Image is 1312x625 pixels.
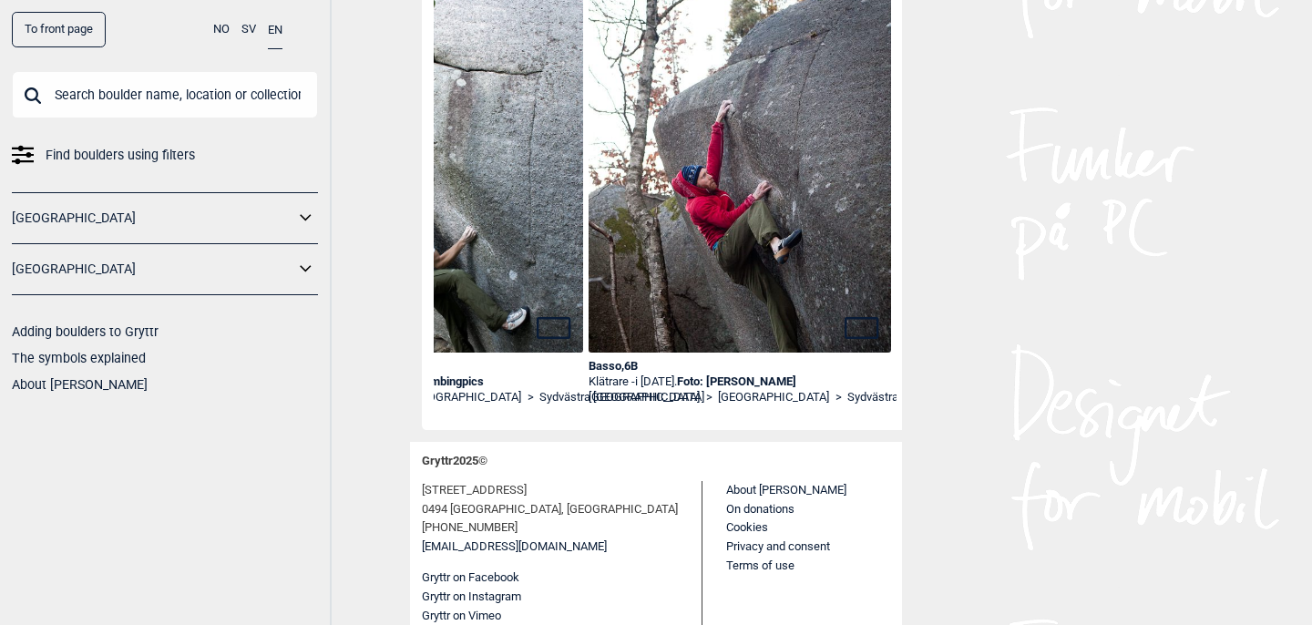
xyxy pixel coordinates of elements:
button: Gryttr on Facebook [422,569,519,588]
button: Gryttr on Instagram [422,588,521,607]
div: Gryttr 2025 © [422,442,890,481]
button: EN [268,12,282,49]
button: SV [241,12,256,47]
span: [PHONE_NUMBER] [422,518,518,538]
input: Search boulder name, location or collection [12,71,318,118]
div: Basso , 6B [589,359,891,374]
a: Cookies [726,520,768,534]
a: Terms of use [726,558,794,572]
a: [GEOGRAPHIC_DATA] [589,390,700,405]
a: Sydvästra [GEOGRAPHIC_DATA] [539,390,704,405]
span: > [706,390,712,405]
a: The symbols explained [12,351,146,365]
span: Find boulders using filters [46,142,195,169]
a: Privacy and consent [726,539,830,553]
a: To front page [12,12,106,47]
a: Sydvästra [GEOGRAPHIC_DATA] [847,390,1012,405]
a: Climbingpics [416,374,484,388]
p: i [DATE]. [635,374,796,388]
a: [GEOGRAPHIC_DATA] [12,205,294,231]
div: Klätrare - [589,374,891,390]
a: About [PERSON_NAME] [12,377,148,392]
a: Find boulders using filters [12,142,318,169]
span: 0494 [GEOGRAPHIC_DATA], [GEOGRAPHIC_DATA] [422,500,678,519]
span: > [528,390,534,405]
a: On donations [726,502,794,516]
a: [GEOGRAPHIC_DATA] [12,256,294,282]
a: [GEOGRAPHIC_DATA] [410,390,521,405]
span: [STREET_ADDRESS] [422,481,527,500]
a: Foto: [PERSON_NAME] [677,374,796,388]
a: Adding boulders to Gryttr [12,324,159,339]
span: > [835,390,842,405]
a: About [PERSON_NAME] [726,483,846,497]
a: [GEOGRAPHIC_DATA] [718,390,829,405]
a: [EMAIL_ADDRESS][DOMAIN_NAME] [422,538,607,557]
button: NO [213,12,230,47]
